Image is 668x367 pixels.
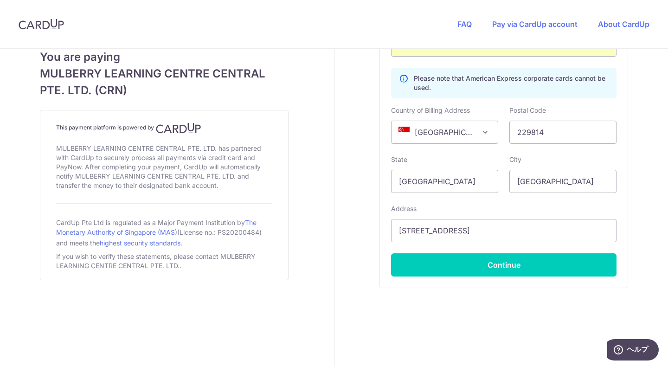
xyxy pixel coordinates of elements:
button: Continue [391,253,617,277]
span: You are paying [40,49,289,65]
label: City [509,155,521,164]
img: CardUp [156,122,201,134]
div: If you wish to verify these statements, please contact MULBERRY LEARNING CENTRE CENTRAL PTE. LTD.. [56,250,272,272]
a: About CardUp [598,19,649,29]
a: Pay via CardUp account [492,19,578,29]
div: MULBERRY LEARNING CENTRE CENTRAL PTE. LTD. has partnered with CardUp to securely process all paym... [56,142,272,192]
label: Postal Code [509,106,546,115]
label: Address [391,204,417,213]
label: State [391,155,407,164]
label: Country of Billing Address [391,106,470,115]
a: FAQ [457,19,472,29]
img: CardUp [19,19,64,30]
span: Singapore [392,121,498,143]
span: MULBERRY LEARNING CENTRE CENTRAL PTE. LTD. (CRN) [40,65,289,99]
input: Example 123456 [509,121,617,144]
div: CardUp Pte Ltd is regulated as a Major Payment Institution by (License no.: PS20200484) and meets... [56,215,272,250]
h4: This payment platform is powered by [56,122,272,134]
p: Please note that American Express corporate cards cannot be used. [414,74,609,92]
a: highest security standards [100,239,180,247]
iframe: ウィジェットを開いて詳しい情報を確認できます [607,339,659,362]
span: Singapore [391,121,498,144]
